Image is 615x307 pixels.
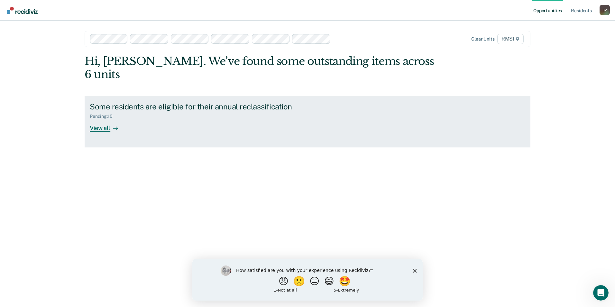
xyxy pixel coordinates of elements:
iframe: Intercom live chat [593,285,609,301]
div: Pending : 10 [90,114,118,119]
div: View all [90,119,126,132]
div: Hi, [PERSON_NAME]. We’ve found some outstanding items across 6 units [85,55,441,81]
div: Clear units [471,36,495,42]
div: B V [600,5,610,15]
div: Some residents are eligible for their annual reclassification [90,102,316,111]
a: Some residents are eligible for their annual reclassificationPending:10View all [85,97,530,147]
button: Profile dropdown button [600,5,610,15]
img: Recidiviz [7,7,38,14]
iframe: Survey by Kim from Recidiviz [192,259,423,301]
span: RMSI [497,34,524,44]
